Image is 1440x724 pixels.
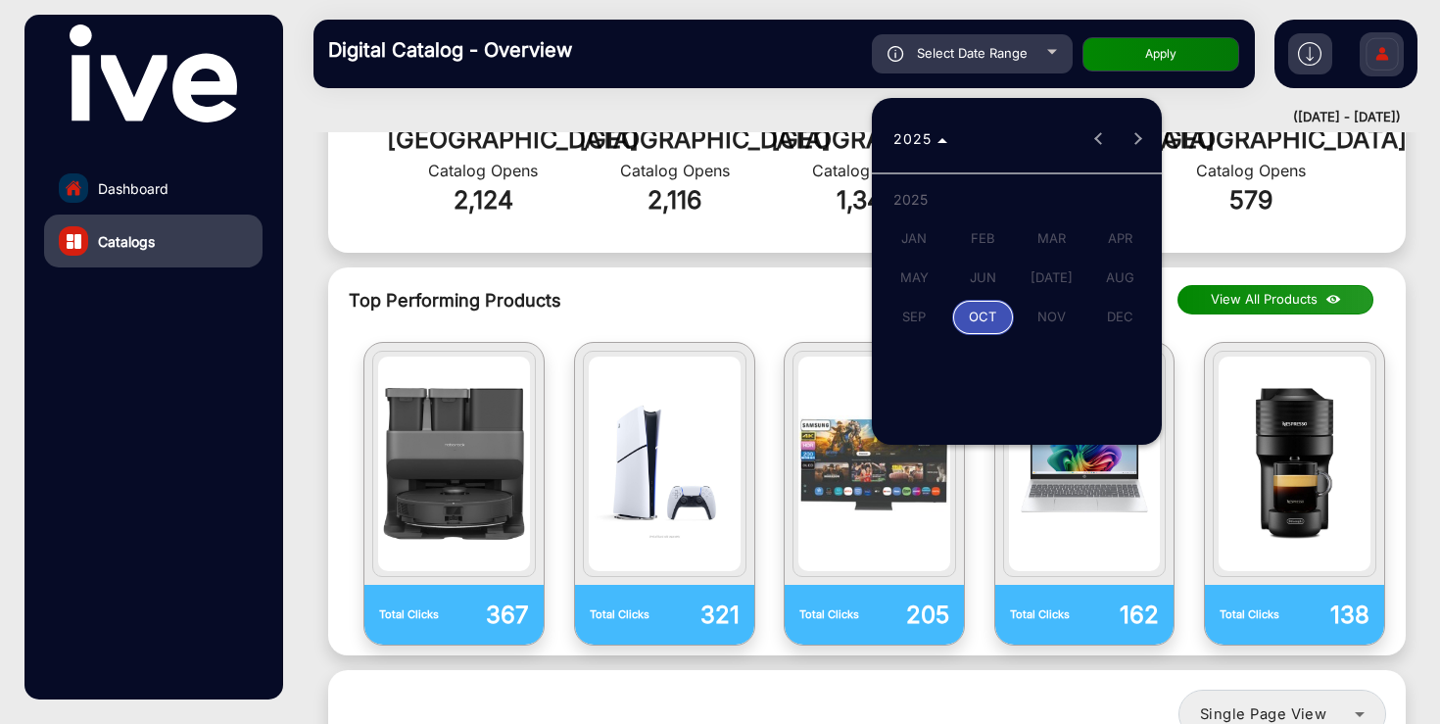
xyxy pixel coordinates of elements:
button: May 2025 [880,259,948,298]
button: March 2025 [1017,219,1085,259]
button: August 2025 [1085,259,1154,298]
button: January 2025 [880,219,948,259]
button: July 2025 [1017,259,1085,298]
span: SEP [884,300,945,335]
span: DEC [1089,300,1151,335]
span: JUN [952,261,1014,296]
button: Choose date [886,121,955,157]
button: November 2025 [1017,298,1085,337]
button: October 2025 [948,298,1017,337]
button: September 2025 [880,298,948,337]
span: NOV [1021,300,1082,335]
span: MAY [884,261,945,296]
span: MAR [1021,221,1082,257]
button: June 2025 [948,259,1017,298]
span: APR [1089,221,1151,257]
span: 2025 [893,130,933,147]
span: AUG [1089,261,1151,296]
span: [DATE] [1021,261,1082,296]
span: FEB [952,221,1014,257]
button: December 2025 [1085,298,1154,337]
span: OCT [952,300,1014,335]
td: 2025 [880,180,1154,219]
button: April 2025 [1085,219,1154,259]
button: February 2025 [948,219,1017,259]
span: JAN [884,221,945,257]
